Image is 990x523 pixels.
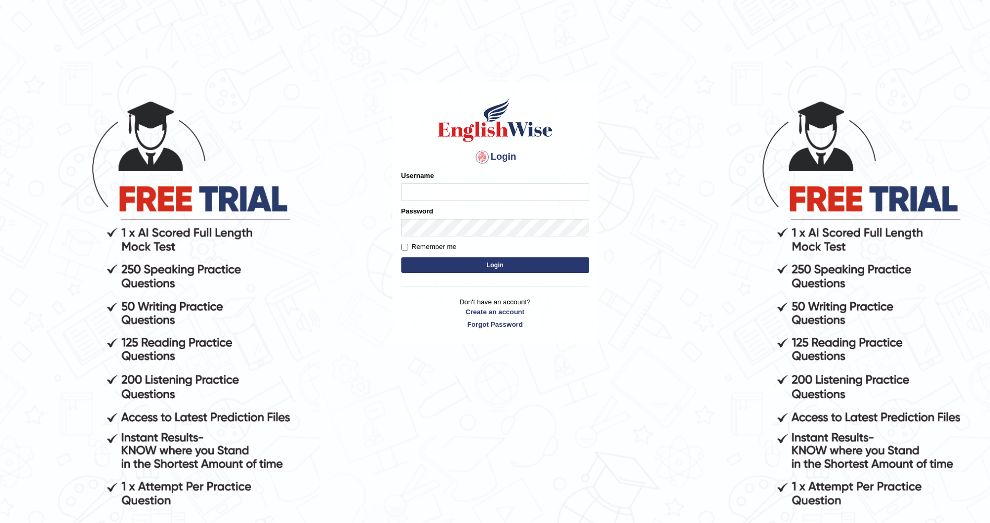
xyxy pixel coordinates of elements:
[401,206,433,216] label: Password
[401,244,408,251] input: Remember me
[401,149,589,165] h4: Login
[401,307,589,317] a: Create an account
[401,242,457,252] label: Remember me
[401,257,589,273] button: Login
[401,319,589,329] a: Forgot Password
[401,297,589,329] p: Don't have an account?
[436,97,555,144] img: Logo of English Wise sign in for intelligent practice with AI
[401,171,434,181] label: Username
